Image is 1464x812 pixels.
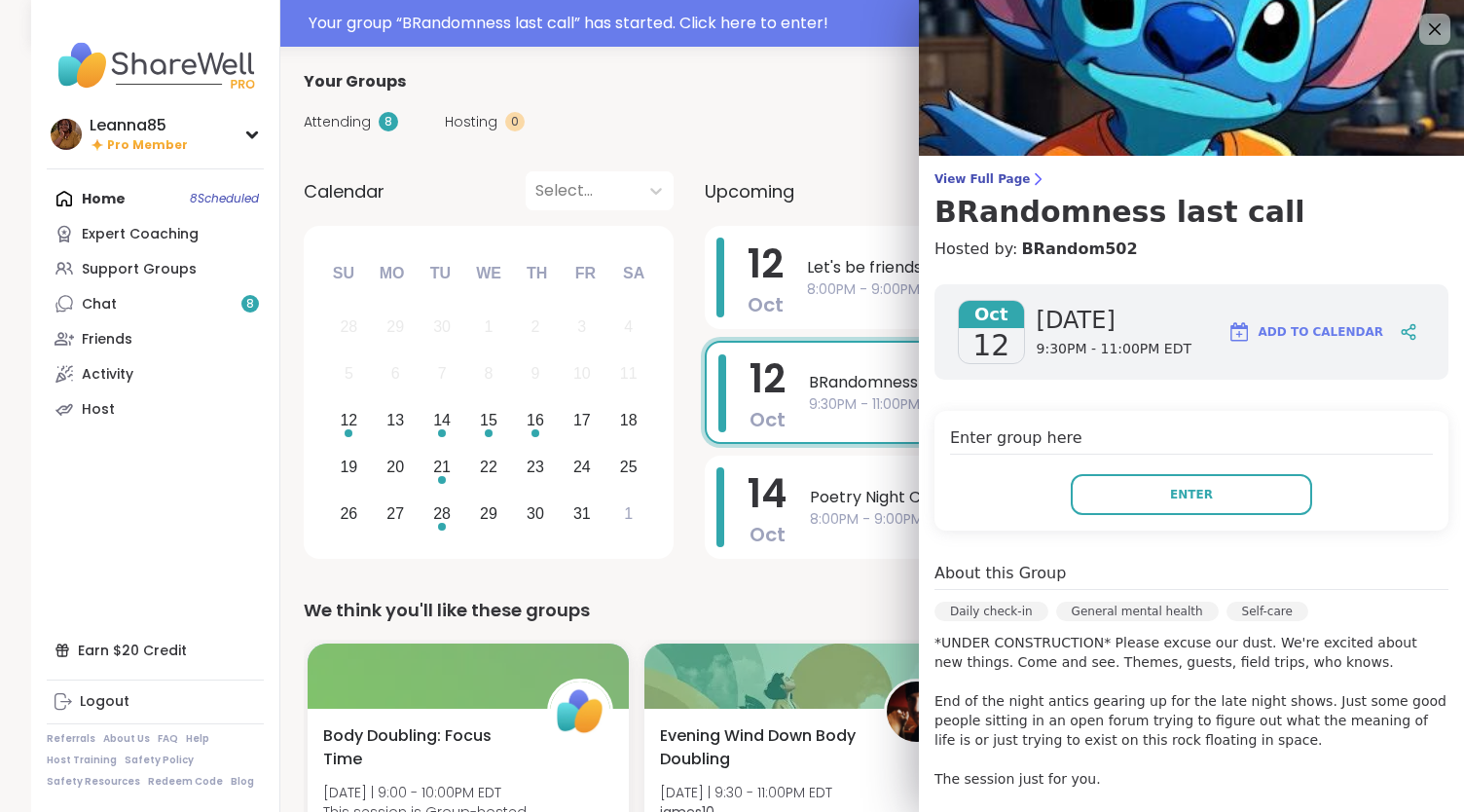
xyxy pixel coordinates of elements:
[125,754,194,767] a: Safety Policy
[468,307,510,349] div: Not available Wednesday, October 1st, 2025
[328,400,370,442] div: Choose Sunday, October 12th, 2025
[485,314,494,340] div: 1
[1227,320,1251,344] img: ShareWell Logomark
[340,314,357,340] div: 28
[421,307,463,349] div: Not available Tuesday, September 30th, 2025
[375,307,417,349] div: Not available Monday, September 29th, 2025
[748,291,784,318] span: Oct
[370,252,413,295] div: Mo
[391,360,400,387] div: 6
[90,115,188,136] div: Leanna85
[564,252,606,295] div: Fr
[607,353,649,395] div: Not available Saturday, October 11th, 2025
[328,353,370,395] div: Not available Sunday, October 5th, 2025
[748,237,784,291] span: 12
[47,754,117,767] a: Host Training
[309,12,1421,35] div: Your group “ BRandomness last call ” has started. Click here to enter!
[612,252,655,295] div: Sa
[934,562,1066,585] h4: About this Group
[433,407,451,433] div: 14
[550,682,610,742] img: ShareWell
[340,454,357,480] div: 19
[304,178,384,204] span: Calendar
[47,684,264,720] a: Logout
[445,112,497,132] span: Hosting
[573,454,591,480] div: 24
[934,633,1448,789] p: *UNDER CONSTRUCTION* Please excuse our dust. We're excited about new things. Come and see. Themes...
[47,391,264,426] a: Host
[807,279,1374,300] span: 8:00PM - 9:00PM EDT
[1037,340,1191,359] span: 9:30PM - 11:00PM EDT
[304,70,406,93] span: Your Groups
[573,500,591,527] div: 31
[51,119,82,150] img: Leanna85
[158,732,178,746] a: FAQ
[809,394,1372,415] span: 9:30PM - 11:00PM EDT
[304,112,371,132] span: Attending
[82,295,117,314] div: Chat
[505,112,525,131] div: 0
[386,454,404,480] div: 20
[750,521,786,548] span: Oct
[328,307,370,349] div: Not available Sunday, September 28th, 2025
[47,732,95,746] a: Referrals
[421,493,463,535] div: Choose Tuesday, October 28th, 2025
[345,360,353,387] div: 5
[959,301,1024,328] span: Oct
[573,407,591,433] div: 17
[433,314,451,340] div: 30
[82,400,115,420] div: Host
[375,446,417,488] div: Choose Monday, October 20th, 2025
[107,137,188,154] span: Pro Member
[607,307,649,349] div: Not available Saturday, October 4th, 2025
[527,454,544,480] div: 23
[607,400,649,442] div: Choose Saturday, October 18th, 2025
[624,314,633,340] div: 4
[323,724,526,771] span: Body Doubling: Focus Time
[386,500,404,527] div: 27
[47,356,264,391] a: Activity
[375,353,417,395] div: Not available Monday, October 6th, 2025
[421,400,463,442] div: Choose Tuesday, October 14th, 2025
[972,328,1009,363] span: 12
[1056,602,1219,621] div: General mental health
[386,314,404,340] div: 29
[516,252,559,295] div: Th
[531,360,539,387] div: 9
[750,351,786,406] span: 12
[561,400,603,442] div: Choose Friday, October 17th, 2025
[340,500,357,527] div: 26
[750,406,786,433] span: Oct
[468,353,510,395] div: Not available Wednesday, October 8th, 2025
[480,454,497,480] div: 22
[468,493,510,535] div: Choose Wednesday, October 29th, 2025
[660,724,862,771] span: Evening Wind Down Body Doubling
[1226,602,1308,621] div: Self-care
[433,454,451,480] div: 21
[1219,309,1392,355] button: Add to Calendar
[421,446,463,488] div: Choose Tuesday, October 21st, 2025
[561,493,603,535] div: Choose Friday, October 31st, 2025
[82,330,132,350] div: Friends
[577,314,586,340] div: 3
[468,446,510,488] div: Choose Wednesday, October 22nd, 2025
[47,321,264,356] a: Friends
[515,400,557,442] div: Choose Thursday, October 16th, 2025
[323,783,527,802] span: [DATE] | 9:00 - 10:00PM EDT
[527,407,544,433] div: 16
[607,446,649,488] div: Choose Saturday, October 25th, 2025
[322,252,365,295] div: Su
[375,400,417,442] div: Choose Monday, October 13th, 2025
[386,407,404,433] div: 13
[421,353,463,395] div: Not available Tuesday, October 7th, 2025
[419,252,461,295] div: Tu
[148,775,223,789] a: Redeem Code
[515,353,557,395] div: Not available Thursday, October 9th, 2025
[527,500,544,527] div: 30
[887,682,947,742] img: james10
[47,775,140,789] a: Safety Resources
[375,493,417,535] div: Choose Monday, October 27th, 2025
[807,256,1374,279] span: Let's be friends
[934,195,1448,230] h3: BRandomness last call
[705,178,794,204] span: Upcoming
